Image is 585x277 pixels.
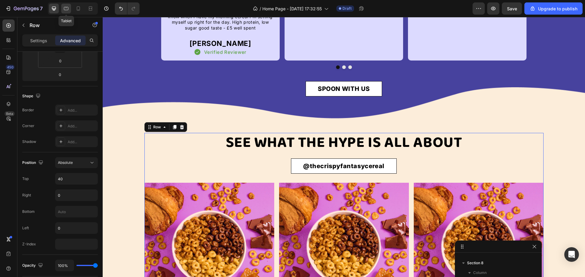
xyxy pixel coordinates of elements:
span: Save [507,6,517,11]
div: Z-Index [22,241,36,247]
input: Auto [55,223,97,234]
input: 0 [54,70,66,79]
div: Add... [68,108,96,113]
button: 7 [2,2,45,15]
button: Dot [246,48,249,52]
div: Beta [5,111,15,116]
div: Add... [68,139,96,145]
button: <p>@thecrispyfantasycereal</p> [188,141,294,157]
span: Absolute [58,160,73,165]
div: Undo/Redo [115,2,140,15]
div: Corner [22,123,34,129]
div: Bottom [22,209,35,214]
p: 7 [40,5,43,12]
p: Row [30,22,81,29]
div: Open Intercom Messenger [564,247,579,262]
h2: SEE WHAT THE HYPE IS ALL ABOUT [42,116,441,135]
div: Left [22,225,29,231]
div: Opacity [22,261,44,270]
button: Absolute [55,157,98,168]
p: @thecrispyfantasycereal [200,145,282,153]
div: Top [22,176,29,182]
div: Add... [68,123,96,129]
div: Row [49,107,59,113]
iframe: To enrich screen reader interactions, please activate Accessibility in Grammarly extension settings [103,17,585,277]
div: Upgrade to publish [530,5,577,12]
button: Save [502,2,522,15]
span: / [260,5,261,12]
div: Position [22,159,44,167]
input: Auto [55,173,97,184]
div: Shape [22,92,42,100]
p: Advanced [60,37,81,44]
button: Upgrade to publish [524,2,583,15]
p: SPOON WITH US [215,68,267,76]
div: Border [22,107,34,113]
input: 0px [54,56,66,65]
p: Settings [30,37,47,44]
input: Auto [55,190,97,201]
span: Draft [342,6,352,11]
input: Auto [55,206,97,217]
div: Shadow [22,139,36,144]
button: Dot [239,48,243,52]
div: Right [22,192,31,198]
span: Home Page - [DATE] 17:32:55 [262,5,322,12]
div: 450 [6,65,15,70]
span: Column [473,270,487,276]
button: Dot [233,48,237,52]
button: <p>SPOON WITH US</p> [203,64,279,79]
input: Auto [55,260,74,271]
span: Section 8 [467,260,484,266]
